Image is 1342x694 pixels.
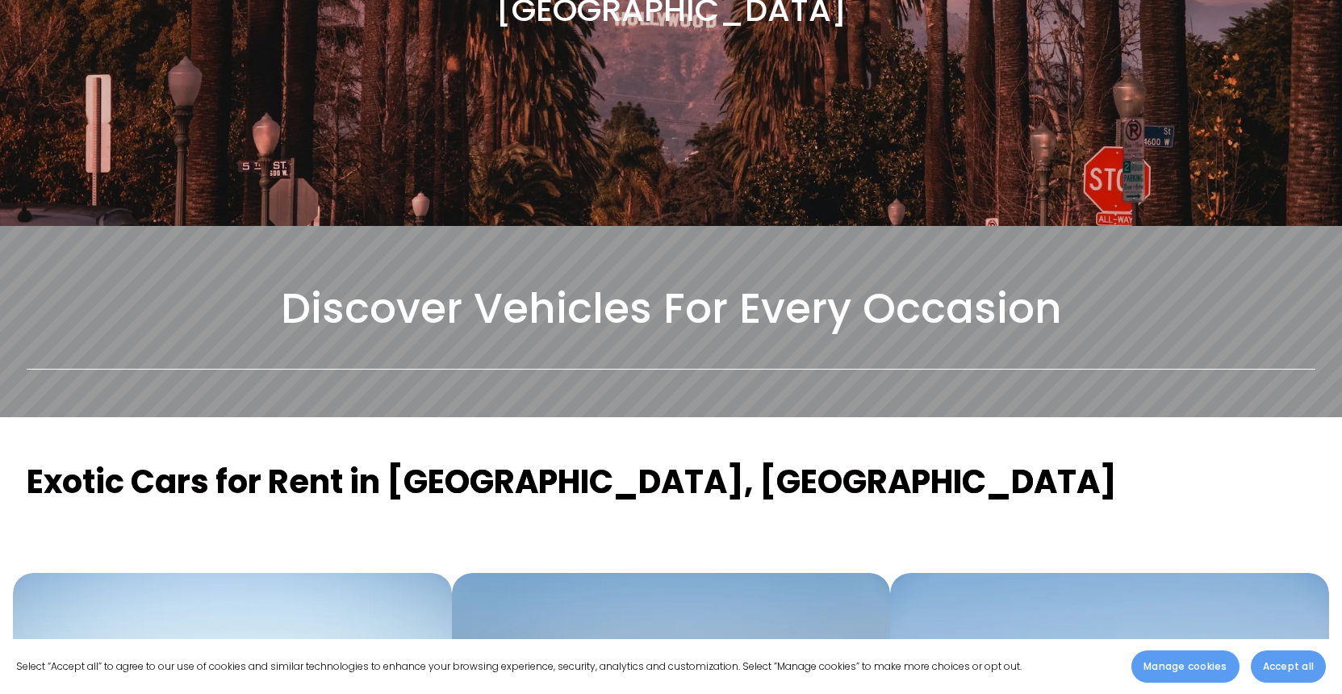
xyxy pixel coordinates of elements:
strong: Exotic Cars for Rent in [GEOGRAPHIC_DATA], [GEOGRAPHIC_DATA] [27,459,1117,504]
button: Accept all [1251,650,1326,683]
button: Manage cookies [1131,650,1239,683]
span: Accept all [1263,659,1314,674]
h2: Discover Vehicles For Every Occasion [27,281,1315,335]
p: Select “Accept all” to agree to our use of cookies and similar technologies to enhance your brows... [16,658,1022,675]
span: Manage cookies [1143,659,1227,674]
